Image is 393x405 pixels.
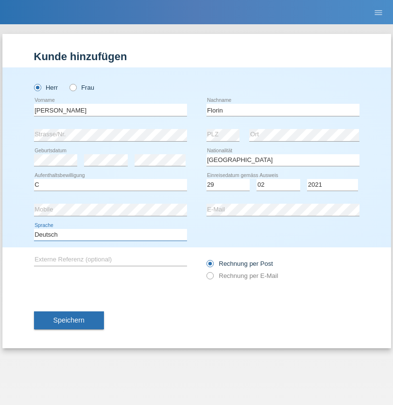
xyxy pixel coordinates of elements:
input: Rechnung per E-Mail [206,272,213,284]
label: Frau [69,84,94,91]
i: menu [374,8,383,17]
input: Herr [34,84,40,90]
label: Rechnung per Post [206,260,273,267]
label: Herr [34,84,58,91]
span: Speichern [53,316,85,324]
button: Speichern [34,311,104,330]
a: menu [369,9,388,15]
input: Frau [69,84,76,90]
input: Rechnung per Post [206,260,213,272]
h1: Kunde hinzufügen [34,50,359,63]
label: Rechnung per E-Mail [206,272,278,279]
